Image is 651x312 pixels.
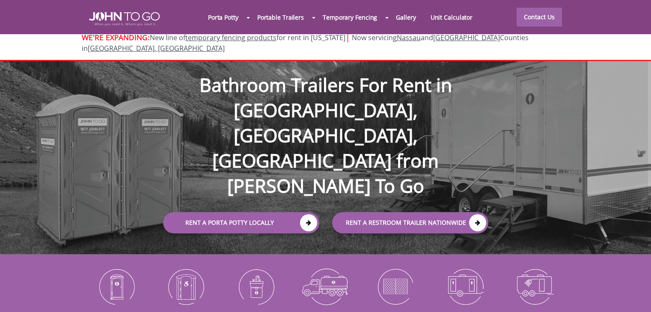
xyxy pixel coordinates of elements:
a: Gallery [389,8,423,26]
a: rent a RESTROOM TRAILER Nationwide [332,212,488,234]
img: Portable-Sinks-icon_N.png [227,264,284,309]
span: New line of for rent in [US_STATE] [82,33,529,53]
a: Rent a Porta Potty Locally [163,212,319,234]
a: Porta Potty [201,8,246,26]
h1: Bathroom Trailers For Rent in [GEOGRAPHIC_DATA], [GEOGRAPHIC_DATA], [GEOGRAPHIC_DATA] from [PERSO... [155,45,497,199]
a: Temporary Fencing [315,8,384,26]
img: Shower-Trailers-icon_N.png [506,264,563,309]
span: Now servicing and Counties in [82,33,529,53]
img: Restroom-Trailers-icon_N.png [437,264,493,309]
img: Temporary-Fencing-cion_N.png [367,264,424,309]
a: Unit Calculator [423,8,480,26]
img: ADA-Accessible-Units-icon_N.png [158,264,214,309]
a: [GEOGRAPHIC_DATA], [GEOGRAPHIC_DATA] [88,44,225,53]
a: Portable Trailers [250,8,311,26]
img: JOHN to go [89,12,160,26]
a: Contact Us [517,8,562,26]
span: WE'RE EXPANDING: [82,32,150,42]
img: Portable-Toilets-icon_N.png [88,264,145,309]
img: Waste-Services-icon_N.png [297,264,354,309]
